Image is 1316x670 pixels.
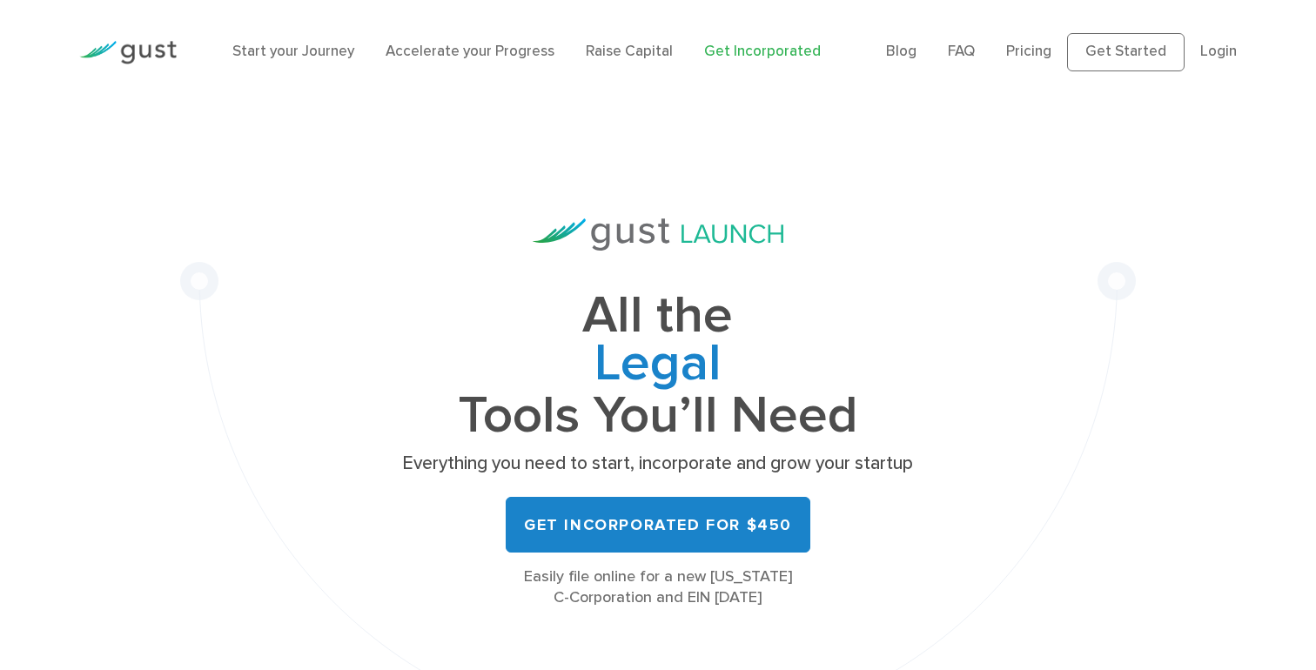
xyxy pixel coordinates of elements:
[1067,33,1185,71] a: Get Started
[397,340,919,392] span: Legal
[386,43,554,60] a: Accelerate your Progress
[1006,43,1051,60] a: Pricing
[232,43,354,60] a: Start your Journey
[886,43,916,60] a: Blog
[79,41,177,64] img: Gust Logo
[704,43,821,60] a: Get Incorporated
[586,43,673,60] a: Raise Capital
[1200,43,1237,60] a: Login
[533,218,783,251] img: Gust Launch Logo
[397,566,919,608] div: Easily file online for a new [US_STATE] C-Corporation and EIN [DATE]
[397,292,919,439] h1: All the Tools You’ll Need
[948,43,975,60] a: FAQ
[506,497,810,553] a: Get Incorporated for $450
[397,452,919,476] p: Everything you need to start, incorporate and grow your startup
